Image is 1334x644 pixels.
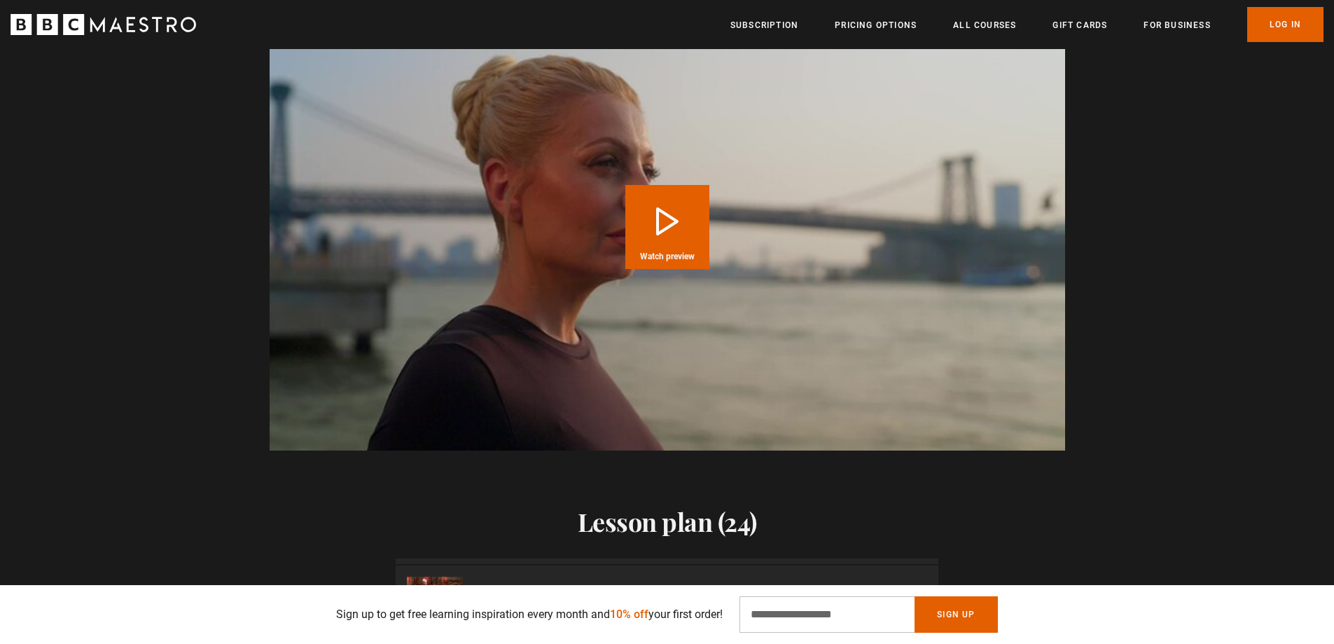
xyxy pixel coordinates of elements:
[730,18,798,32] a: Subscription
[336,606,723,623] p: Sign up to get free learning inspiration every month and your first order!
[610,608,648,621] span: 10% off
[11,14,196,35] svg: BBC Maestro
[1144,18,1210,32] a: For business
[915,596,997,633] button: Sign Up
[1052,18,1107,32] a: Gift Cards
[835,18,917,32] a: Pricing Options
[396,507,938,536] h2: Lesson plan (24)
[953,18,1016,32] a: All Courses
[640,252,695,261] span: Watch preview
[1247,7,1323,42] a: Log In
[270,3,1065,451] video-js: Video Player
[625,185,709,269] button: Play Course overview for The Art of Influence with Evy Poumpouras
[730,7,1323,42] nav: Primary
